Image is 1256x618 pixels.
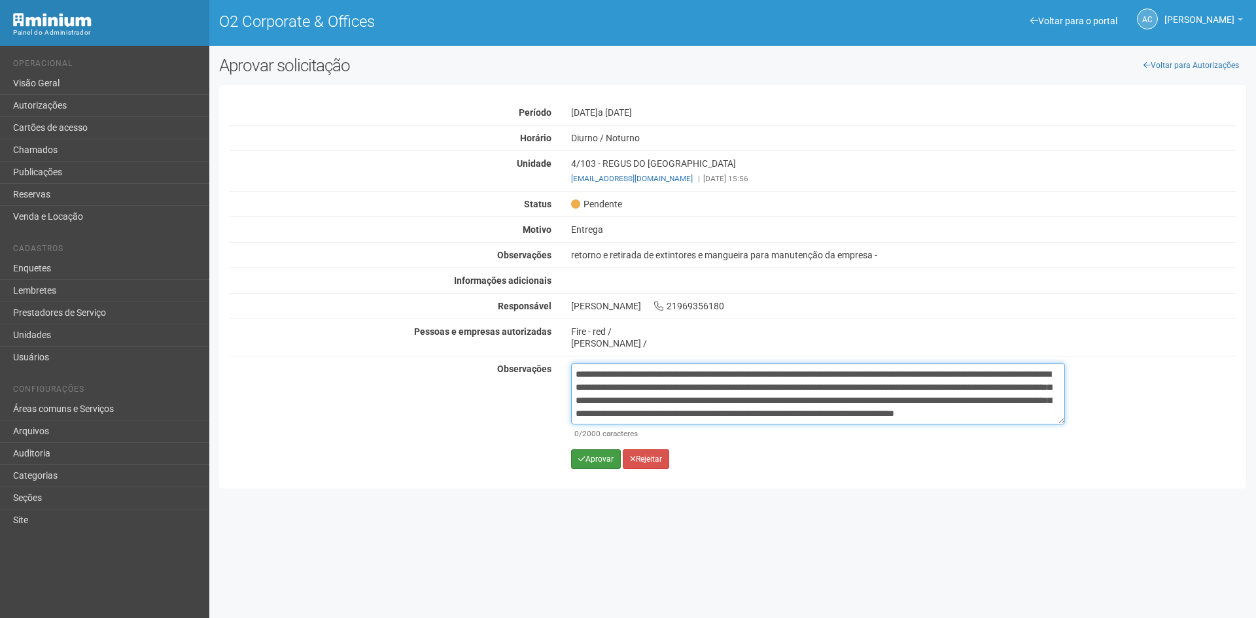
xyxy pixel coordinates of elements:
strong: Observações [497,364,551,374]
a: AC [1137,9,1158,29]
div: [PERSON_NAME] 21969356180 [561,300,1246,312]
span: | [698,174,700,183]
strong: Informações adicionais [454,275,551,286]
strong: Status [524,199,551,209]
div: Diurno / Noturno [561,132,1246,144]
div: 4/103 - REGUS DO [GEOGRAPHIC_DATA] [561,158,1246,184]
li: Cadastros [13,244,200,258]
a: [EMAIL_ADDRESS][DOMAIN_NAME] [571,174,693,183]
span: 0 [574,429,579,438]
button: Rejeitar [623,449,669,469]
span: a [DATE] [598,107,632,118]
div: retorno e retirada de extintores e mangueira para manutenção da empresa - [561,249,1246,261]
div: [PERSON_NAME] / [571,337,1236,349]
li: Operacional [13,59,200,73]
img: Minium [13,13,92,27]
a: Voltar para Autorizações [1136,56,1246,75]
button: Aprovar [571,449,621,469]
div: Entrega [561,224,1246,235]
div: Fire - red / [571,326,1236,337]
strong: Observações [497,250,551,260]
strong: Pessoas e empresas autorizadas [414,326,551,337]
li: Configurações [13,385,200,398]
span: Ana Carla de Carvalho Silva [1164,2,1234,25]
div: [DATE] [561,107,1246,118]
strong: Período [519,107,551,118]
strong: Responsável [498,301,551,311]
div: Painel do Administrador [13,27,200,39]
h2: Aprovar solicitação [219,56,723,75]
span: Pendente [571,198,622,210]
h1: O2 Corporate & Offices [219,13,723,30]
div: [DATE] 15:56 [571,173,1236,184]
strong: Unidade [517,158,551,169]
strong: Motivo [523,224,551,235]
a: Voltar para o portal [1030,16,1117,26]
div: /2000 caracteres [574,428,1062,439]
strong: Horário [520,133,551,143]
a: [PERSON_NAME] [1164,16,1243,27]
